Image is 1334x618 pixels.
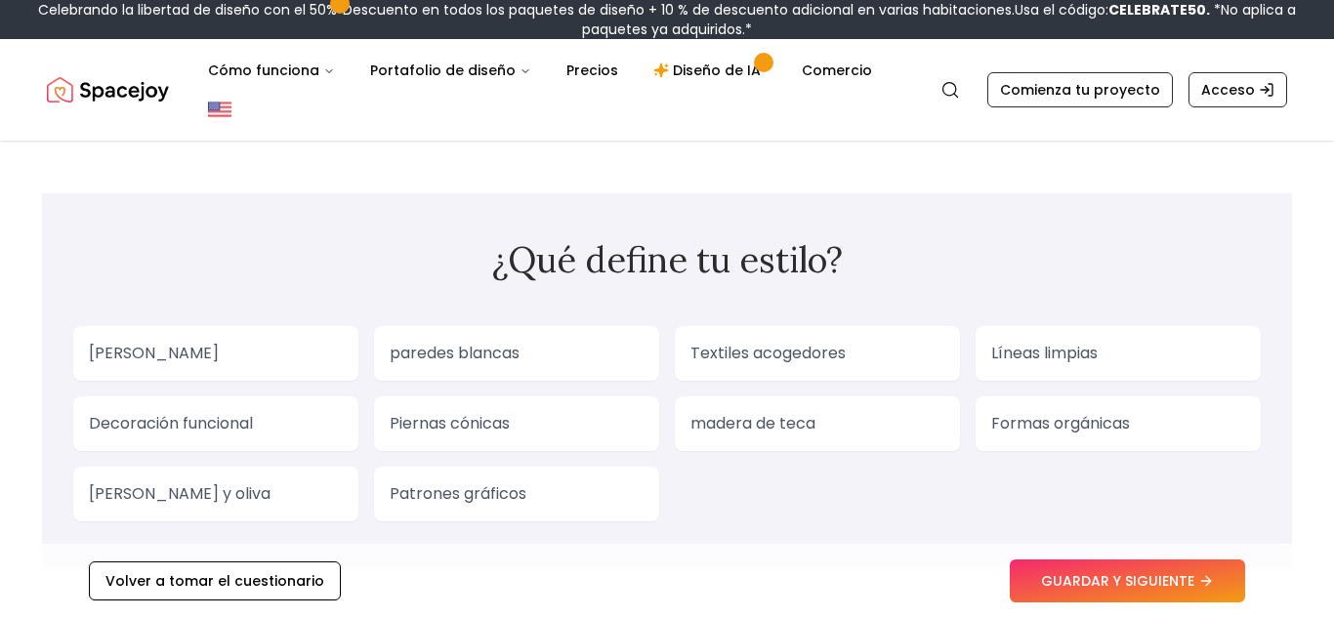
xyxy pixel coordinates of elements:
font: Comercio [802,61,872,80]
nav: Principal [192,51,888,90]
a: Comercio [786,51,888,90]
img: Logotipo de Spacejoy [47,70,169,109]
button: Portafolio de diseño [354,51,547,90]
font: Acceso [1201,80,1255,100]
font: [PERSON_NAME] [89,342,219,364]
a: Precios [551,51,634,90]
nav: Global [47,39,1287,141]
font: Formas orgánicas [991,412,1130,434]
button: Cómo funciona [192,51,351,90]
font: Comienza tu proyecto [1000,80,1160,100]
font: madera de teca [690,412,815,434]
button: Volver a tomar el cuestionario [89,561,341,600]
font: ¿Qué define tu estilo? [492,237,843,282]
font: GUARDAR Y SIGUIENTE [1041,571,1194,591]
font: Piernas cónicas [390,412,510,434]
font: [PERSON_NAME] y oliva [89,482,271,505]
a: Acceso [1188,72,1287,107]
a: Alegría espacial [47,70,169,109]
font: Portafolio de diseño [370,61,516,80]
font: Precios [566,61,618,80]
font: paredes blancas [390,342,520,364]
img: Estados Unidos [208,98,231,121]
font: Patrones gráficos [390,482,526,505]
font: Textiles acogedores [690,342,846,364]
font: Volver a tomar el cuestionario [105,571,324,591]
button: GUARDAR Y SIGUIENTE [1010,559,1245,602]
font: Decoración funcional [89,412,253,434]
font: Diseño de IA [673,61,761,80]
a: Comienza tu proyecto [987,72,1173,107]
font: Líneas limpias [991,342,1098,364]
font: Cómo funciona [208,61,319,80]
a: Diseño de IA [638,51,782,90]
